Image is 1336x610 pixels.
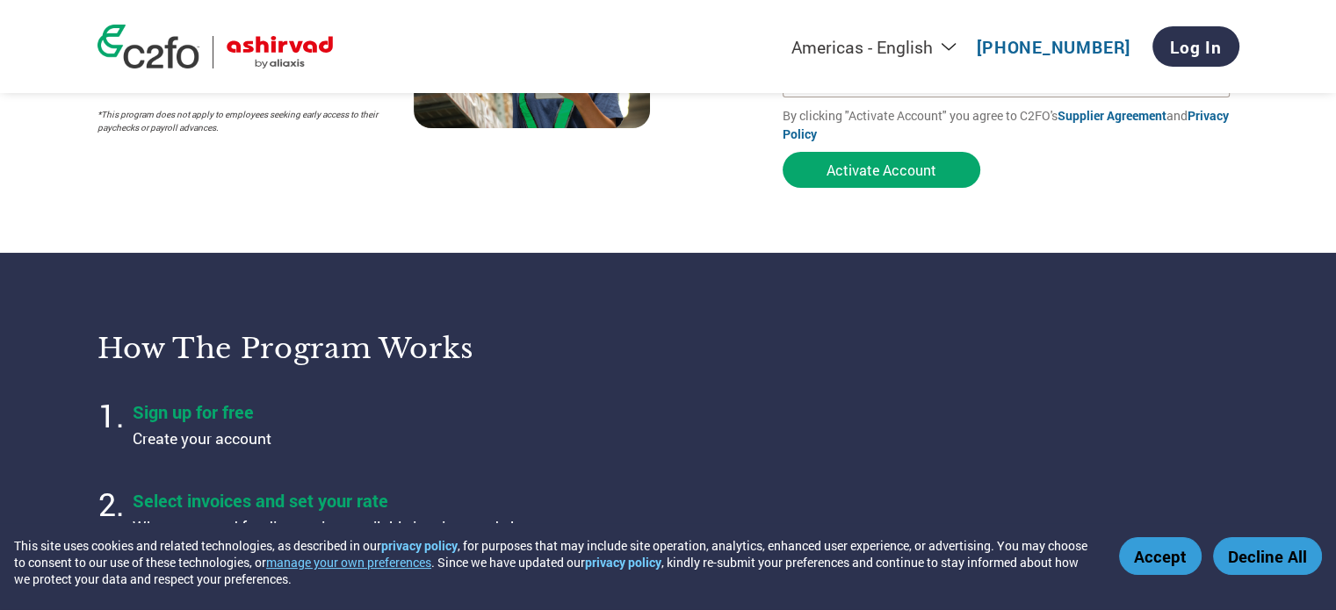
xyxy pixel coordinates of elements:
[97,25,199,68] img: c2fo logo
[1213,537,1322,575] button: Decline All
[97,331,646,366] h3: How the program works
[133,489,572,512] h4: Select invoices and set your rate
[783,107,1229,142] a: Privacy Policy
[977,36,1130,58] a: [PHONE_NUMBER]
[1152,26,1239,67] a: Log In
[1119,537,1202,575] button: Accept
[1058,107,1166,124] a: Supplier Agreement
[97,108,396,134] p: *This program does not apply to employees seeking early access to their paychecks or payroll adva...
[585,554,661,571] a: privacy policy
[783,152,980,188] button: Activate Account
[227,36,334,68] img: Ashirvad
[133,516,572,563] p: When you need funding, review available invoices and choose a discount to offer.
[783,106,1239,143] p: By clicking "Activate Account" you agree to C2FO's and
[133,400,572,423] h4: Sign up for free
[133,427,572,450] p: Create your account
[14,537,1094,587] div: This site uses cookies and related technologies, as described in our , for purposes that may incl...
[266,554,431,571] button: manage your own preferences
[381,537,458,554] a: privacy policy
